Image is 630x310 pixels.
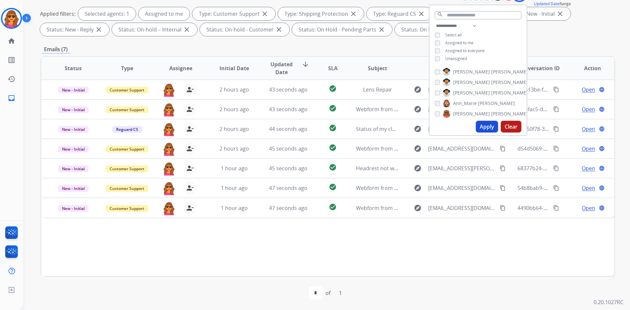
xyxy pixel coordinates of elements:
[428,204,496,212] span: [EMAIL_ADDRESS][DOMAIN_NAME]
[517,145,616,152] span: d54d5069-23d1-4d00-a735-f3fd637acafb
[478,100,515,107] span: [PERSON_NAME]
[302,60,309,68] mat-icon: arrow_downward
[414,86,422,93] mat-icon: explore
[78,7,136,20] div: Selected agents: 1
[186,204,194,212] mat-icon: person_remove
[517,165,616,172] span: 68377b24-75f7-4186-930f-31671ad9c3a5
[186,164,194,172] mat-icon: person_remove
[582,164,595,172] span: Open
[428,86,496,93] span: [EMAIL_ADDRESS][DOMAIN_NAME]
[356,204,505,212] span: Webform from [EMAIL_ADDRESS][DOMAIN_NAME] on [DATE]
[40,10,75,18] p: Applied filters:
[221,165,248,172] span: 1 hour ago
[356,106,505,113] span: Webform from [EMAIL_ADDRESS][DOMAIN_NAME] on [DATE]
[329,163,337,171] mat-icon: check_circle
[594,298,623,306] p: 0.20.1027RC
[220,106,249,113] span: 2 hours ago
[553,146,559,152] mat-icon: content_copy
[269,145,307,152] span: 45 seconds ago
[200,23,289,36] div: Status: On-hold - Customer
[553,185,559,191] mat-icon: content_copy
[501,7,571,20] div: Status: New - Initial
[220,86,249,93] span: 2 hours ago
[414,105,422,113] mat-icon: explore
[269,86,307,93] span: 43 seconds ago
[186,105,194,113] mat-icon: person_remove
[65,64,82,72] span: Status
[221,184,248,192] span: 1 hour ago
[112,126,142,133] span: Reguard CS
[162,122,176,136] img: agent-avatar
[58,87,89,93] span: New - Initial
[162,201,176,215] img: agent-avatar
[112,23,197,36] div: Status: On-hold – Internal
[106,146,148,153] span: Customer Support
[58,126,89,133] span: New - Initial
[582,204,595,212] span: Open
[378,26,386,33] mat-icon: close
[186,145,194,153] mat-icon: person_remove
[267,60,297,76] span: Updated Date
[500,185,506,191] mat-icon: content_copy
[328,64,338,72] span: SLA
[414,125,422,133] mat-icon: explore
[476,121,498,133] button: Apply
[138,7,190,20] div: Assigned to me
[162,103,176,116] img: agent-avatar
[41,45,70,53] p: Emails (7)
[367,7,432,20] div: Type: Reguard CS
[106,205,148,212] span: Customer Support
[582,125,595,133] span: Open
[599,87,605,93] mat-icon: language
[183,26,191,33] mat-icon: close
[445,32,462,38] span: Select all
[553,87,559,93] mat-icon: content_copy
[329,85,337,93] mat-icon: check_circle
[329,104,337,112] mat-icon: check_circle
[556,10,564,18] mat-icon: close
[553,106,559,112] mat-icon: content_copy
[491,90,528,96] span: [PERSON_NAME]
[417,10,425,18] mat-icon: close
[453,79,490,86] span: [PERSON_NAME]
[491,79,528,86] span: [PERSON_NAME]
[162,162,176,176] img: agent-avatar
[453,111,490,117] span: [PERSON_NAME]
[58,185,89,192] span: New - Initial
[356,125,401,133] span: Status of my claim
[453,69,490,75] span: [PERSON_NAME]
[58,205,89,212] span: New - Initial
[517,184,619,192] span: 54b8bab9-6e8b-4060-9e75-efeb4d2788d6
[349,10,357,18] mat-icon: close
[221,204,248,212] span: 1 hour ago
[414,164,422,172] mat-icon: explore
[582,145,595,153] span: Open
[414,145,422,153] mat-icon: explore
[501,121,521,133] button: Clear
[325,289,330,297] div: of
[162,181,176,195] img: agent-avatar
[169,64,192,72] span: Assignee
[106,165,148,172] span: Customer Support
[8,37,15,45] mat-icon: home
[121,64,133,72] span: Type
[292,23,392,36] div: Status: On Hold - Pending Parts
[414,204,422,212] mat-icon: explore
[192,7,275,20] div: Type: Customer Support
[534,1,559,7] button: Updated Date
[269,165,307,172] span: 45 seconds ago
[8,94,15,102] mat-icon: inbox
[445,40,473,46] span: Assigned to me
[453,90,490,96] span: [PERSON_NAME]
[582,105,595,113] span: Open
[599,165,605,171] mat-icon: language
[269,204,307,212] span: 47 seconds ago
[534,1,571,7] span: Range
[428,164,496,172] span: [EMAIL_ADDRESS][PERSON_NAME][DOMAIN_NAME]
[58,106,89,113] span: New - Initial
[599,146,605,152] mat-icon: language
[517,204,618,212] span: 4490bb64-e888-4bbe-9c50-fb238d079e8f
[500,165,506,171] mat-icon: content_copy
[356,145,505,152] span: Webform from [EMAIL_ADDRESS][DOMAIN_NAME] on [DATE]
[491,111,528,117] span: [PERSON_NAME]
